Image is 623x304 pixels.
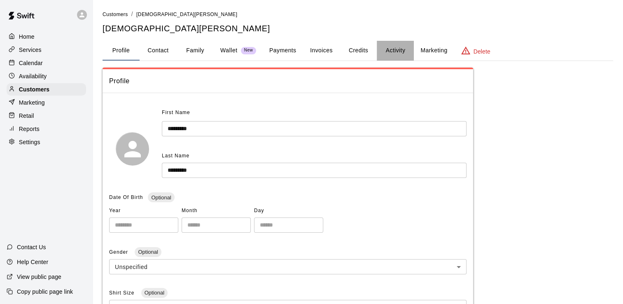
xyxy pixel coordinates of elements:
p: View public page [17,273,61,281]
p: Help Center [17,258,48,266]
button: Credits [340,41,377,61]
span: [DEMOGRAPHIC_DATA][PERSON_NAME] [136,12,237,17]
nav: breadcrumb [103,10,613,19]
span: Profile [109,76,467,87]
span: Year [109,204,178,217]
li: / [131,10,133,19]
a: Customers [7,83,86,96]
button: Payments [263,41,303,61]
button: Family [177,41,214,61]
div: Unspecified [109,259,467,274]
p: Settings [19,138,40,146]
a: Calendar [7,57,86,69]
a: Retail [7,110,86,122]
span: Date Of Birth [109,194,143,200]
span: Shirt Size [109,290,136,296]
div: basic tabs example [103,41,613,61]
p: Delete [474,47,490,56]
a: Settings [7,136,86,148]
a: Marketing [7,96,86,109]
p: Marketing [19,98,45,107]
span: New [241,48,256,53]
p: Wallet [220,46,238,55]
p: Copy public page link [17,288,73,296]
h5: [DEMOGRAPHIC_DATA][PERSON_NAME] [103,23,613,34]
button: Marketing [414,41,454,61]
span: First Name [162,106,190,119]
span: Customers [103,12,128,17]
a: Reports [7,123,86,135]
button: Activity [377,41,414,61]
a: Services [7,44,86,56]
button: Invoices [303,41,340,61]
a: Home [7,30,86,43]
span: Last Name [162,153,189,159]
p: Services [19,46,42,54]
p: Contact Us [17,243,46,251]
p: Customers [19,85,49,94]
span: Optional [135,249,161,255]
span: Optional [148,194,174,201]
span: Optional [141,290,168,296]
p: Home [19,33,35,41]
p: Reports [19,125,40,133]
a: Availability [7,70,86,82]
p: Availability [19,72,47,80]
span: Day [254,204,323,217]
p: Calendar [19,59,43,67]
button: Profile [103,41,140,61]
a: Customers [103,11,128,17]
button: Contact [140,41,177,61]
span: Gender [109,249,130,255]
p: Retail [19,112,34,120]
span: Month [182,204,251,217]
